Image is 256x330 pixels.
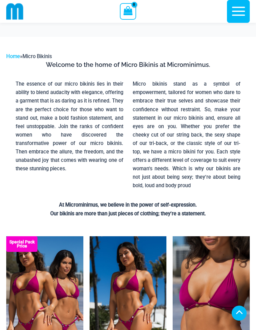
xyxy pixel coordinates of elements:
[120,3,136,19] a: View Shopping Cart, empty
[133,80,240,190] p: Micro bikinis stand as a symbol of empowerment, tailored for women who dare to embrace their true...
[11,61,245,69] h3: Welcome to the home of Micro Bikinis at Microminimus.
[22,53,52,59] span: Micro Bikinis
[59,202,197,208] strong: At Microminimus, we believe in the power of self-expression.
[6,240,37,248] b: Special Pack Price
[50,211,206,217] strong: Our bikinis are more than just pieces of clothing; they’re a statement.
[6,53,20,59] a: Home
[6,53,52,59] span: »
[16,80,123,173] p: The essence of our micro bikinis lies in their ability to blend audacity with elegance, offering ...
[6,3,23,20] img: cropped mm emblem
